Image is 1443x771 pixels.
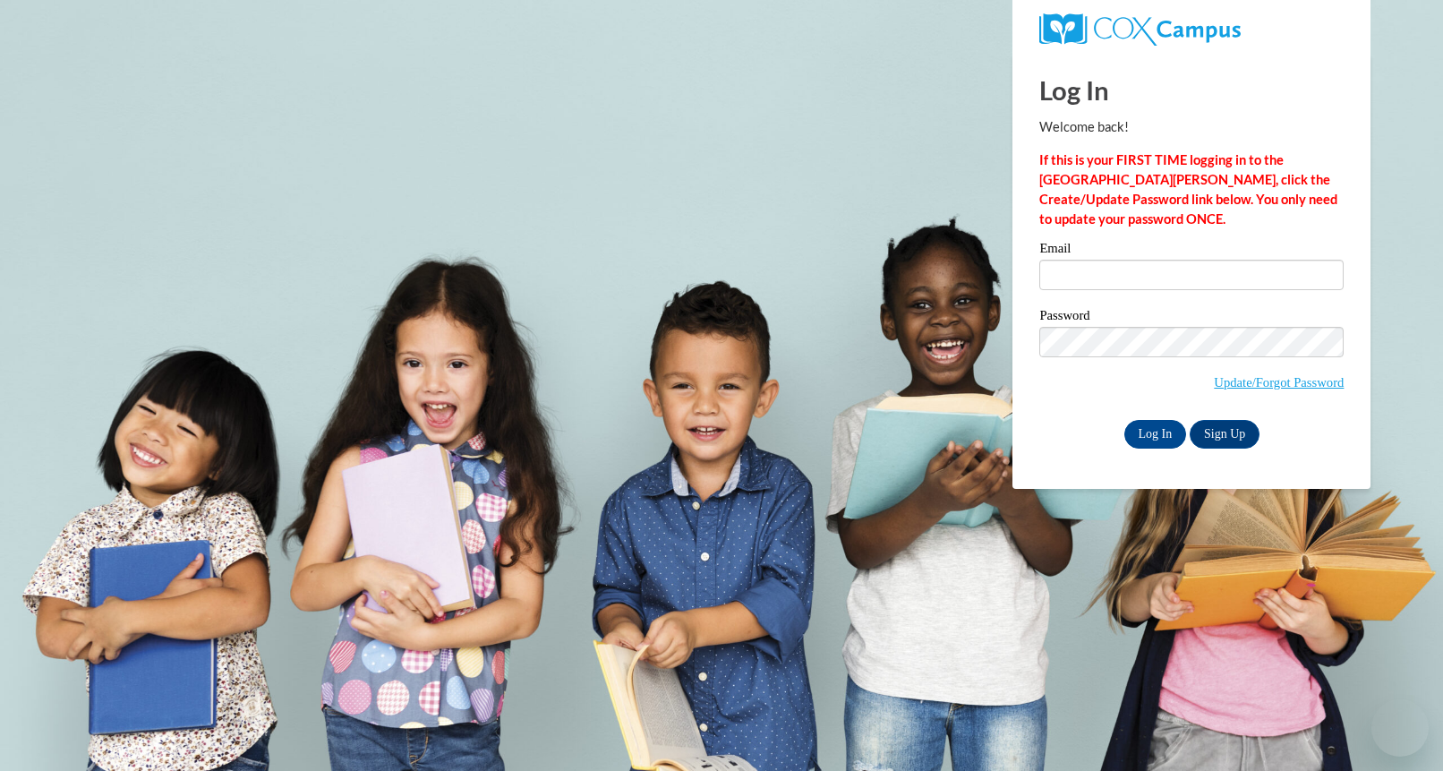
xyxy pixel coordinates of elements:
label: Email [1039,242,1344,260]
p: Welcome back! [1039,117,1344,137]
h1: Log In [1039,72,1344,108]
a: Update/Forgot Password [1214,375,1344,390]
a: COX Campus [1039,13,1344,46]
label: Password [1039,309,1344,327]
img: COX Campus [1039,13,1240,46]
input: Log In [1124,420,1187,449]
iframe: Button to launch messaging window [1371,699,1429,757]
strong: If this is your FIRST TIME logging in to the [GEOGRAPHIC_DATA][PERSON_NAME], click the Create/Upd... [1039,152,1337,227]
a: Sign Up [1190,420,1259,449]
